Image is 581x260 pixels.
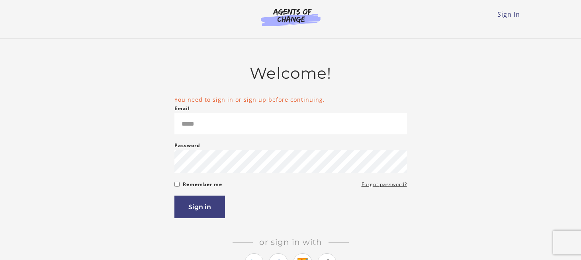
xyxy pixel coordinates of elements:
label: Remember me [183,180,222,189]
span: Or sign in with [253,237,329,247]
a: Sign In [497,10,520,19]
button: Sign in [174,196,225,218]
label: Email [174,104,190,113]
label: Password [174,141,200,150]
h2: Welcome! [174,64,407,83]
img: Agents of Change Logo [252,8,329,26]
li: You need to sign in or sign up before continuing. [174,95,407,104]
a: Forgot password? [362,180,407,189]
